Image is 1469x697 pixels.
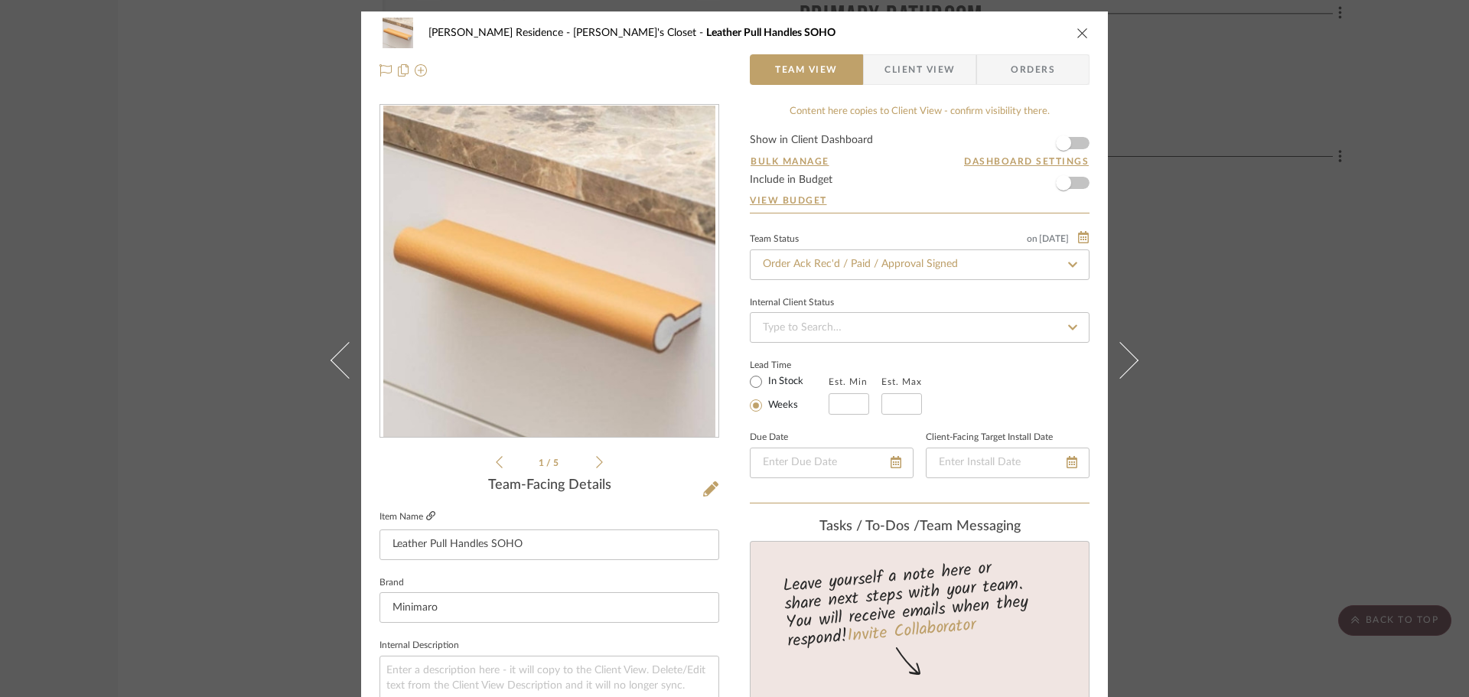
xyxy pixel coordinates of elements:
span: / [546,458,553,467]
label: Internal Description [379,642,459,650]
span: 1 [539,458,546,467]
span: [DATE] [1037,233,1070,244]
label: Item Name [379,510,435,523]
span: Client View [884,54,955,85]
input: Enter Install Date [926,448,1090,478]
input: Enter Due Date [750,448,914,478]
label: Weeks [765,399,798,412]
div: Content here copies to Client View - confirm visibility there. [750,104,1090,119]
div: Leave yourself a note here or share next steps with your team. You will receive emails when they ... [748,552,1092,654]
span: on [1027,234,1037,243]
a: Invite Collaborator [846,612,977,650]
label: Lead Time [750,358,829,372]
input: Enter Brand [379,592,719,623]
label: In Stock [765,375,803,389]
span: Team View [775,54,838,85]
button: close [1076,26,1090,40]
div: 0 [380,106,718,438]
label: Brand [379,579,404,587]
label: Client-Facing Target Install Date [926,434,1053,441]
div: Internal Client Status [750,299,834,307]
button: Bulk Manage [750,155,830,168]
label: Due Date [750,434,788,441]
span: 5 [553,458,561,467]
div: Team-Facing Details [379,477,719,494]
a: View Budget [750,194,1090,207]
input: Type to Search… [750,249,1090,280]
label: Est. Min [829,376,868,387]
button: Dashboard Settings [963,155,1090,168]
span: Tasks / To-Dos / [819,519,920,533]
div: Team Status [750,236,799,243]
label: Est. Max [881,376,922,387]
img: 5ebd59ed-d77f-46ac-8a0d-7d628d040098_48x40.jpg [379,18,416,48]
span: [PERSON_NAME] Residence [428,28,573,38]
span: Orders [994,54,1072,85]
span: [PERSON_NAME]'s Closet [573,28,706,38]
mat-radio-group: Select item type [750,372,829,415]
img: 5ebd59ed-d77f-46ac-8a0d-7d628d040098_436x436.jpg [383,106,715,438]
div: team Messaging [750,519,1090,536]
input: Enter Item Name [379,529,719,560]
input: Type to Search… [750,312,1090,343]
span: Leather Pull Handles SOHO [706,28,835,38]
